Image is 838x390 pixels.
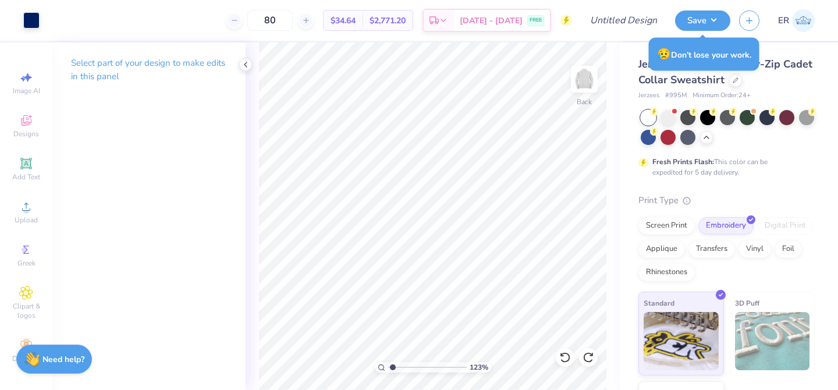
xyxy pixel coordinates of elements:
[573,68,596,91] img: Back
[15,215,38,225] span: Upload
[638,91,659,101] span: Jerzees
[460,15,523,27] span: [DATE] - [DATE]
[649,38,759,71] div: Don’t lose your work.
[757,217,814,235] div: Digital Print
[698,217,754,235] div: Embroidery
[652,157,796,178] div: This color can be expedited for 5 day delivery.
[17,258,35,268] span: Greek
[638,264,695,281] div: Rhinestones
[12,172,40,182] span: Add Text
[644,312,719,370] img: Standard
[247,10,293,31] input: – –
[638,194,815,207] div: Print Type
[778,9,815,32] a: ER
[792,9,815,32] img: Eden Rittberg
[638,57,812,87] span: Jerzees Nublend Quarter-Zip Cadet Collar Sweatshirt
[657,47,671,62] span: 😥
[71,56,227,83] p: Select part of your design to make edits in this panel
[331,15,356,27] span: $34.64
[13,129,39,139] span: Designs
[42,354,84,365] strong: Need help?
[665,91,687,101] span: # 995M
[577,97,592,107] div: Back
[12,354,40,363] span: Decorate
[735,312,810,370] img: 3D Puff
[675,10,730,31] button: Save
[693,91,751,101] span: Minimum Order: 24 +
[370,15,406,27] span: $2,771.20
[644,297,674,309] span: Standard
[738,240,771,258] div: Vinyl
[638,240,685,258] div: Applique
[688,240,735,258] div: Transfers
[735,297,759,309] span: 3D Puff
[470,362,488,373] span: 123 %
[778,14,789,27] span: ER
[652,157,714,166] strong: Fresh Prints Flash:
[530,16,542,24] span: FREE
[581,9,666,32] input: Untitled Design
[775,240,802,258] div: Foil
[13,86,40,95] span: Image AI
[6,302,47,320] span: Clipart & logos
[638,217,695,235] div: Screen Print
